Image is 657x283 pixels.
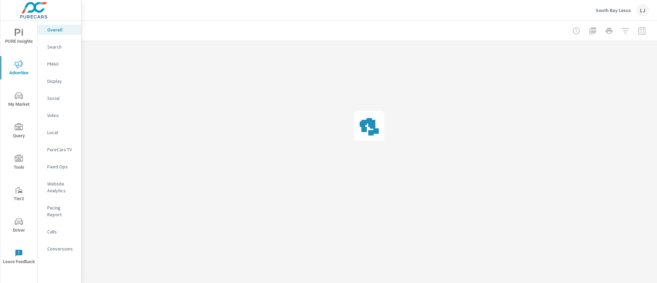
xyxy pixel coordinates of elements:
span: Tools [2,155,35,171]
span: Leave Feedback [2,249,35,266]
p: Website Analytics [47,180,76,194]
span: Query [2,123,35,140]
div: Overall [38,25,81,35]
p: Display [47,78,76,85]
div: Website Analytics [38,179,81,196]
div: Calls [38,227,81,237]
p: PureCars TV [47,146,76,153]
span: Advertise [2,60,35,77]
p: Local [47,129,76,136]
div: Pacing Report [38,203,81,220]
span: Driver [2,218,35,234]
p: Fixed Ops [47,163,76,170]
span: Tier2 [2,186,35,203]
div: Social [38,93,81,103]
p: Calls [47,228,76,235]
p: PMAX [47,61,76,67]
p: South Bay Lexus [596,7,631,13]
p: Video [47,112,76,119]
p: Pacing Report [47,204,76,218]
div: Search [38,42,81,52]
p: Conversions [47,245,76,252]
p: Overall [47,26,76,33]
div: Display [38,76,81,86]
div: Video [38,110,81,120]
span: PURE Insights [2,29,35,46]
div: Fixed Ops [38,162,81,172]
p: Social [47,95,76,102]
div: PureCars TV [38,144,81,155]
p: Search [47,43,76,50]
div: Conversions [38,244,81,254]
div: Local [38,127,81,138]
span: My Market [2,92,35,108]
div: LJ [636,4,649,16]
div: PMAX [38,59,81,69]
div: nav menu [0,21,37,272]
